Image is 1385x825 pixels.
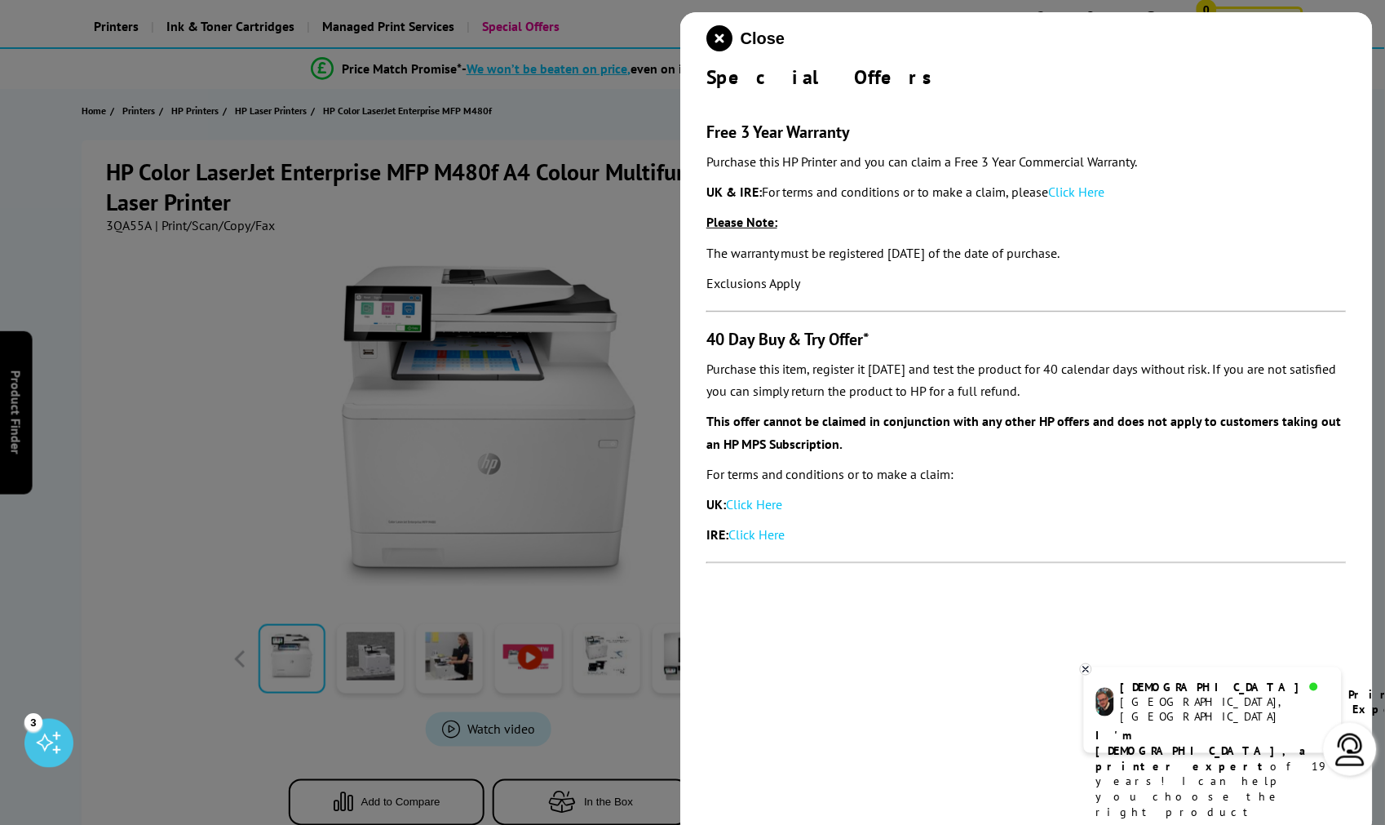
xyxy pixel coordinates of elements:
[1096,728,1312,774] b: I'm [DEMOGRAPHIC_DATA], a printer expert
[1334,734,1367,766] img: user-headset-light.svg
[706,25,785,51] button: close modal
[24,713,42,731] div: 3
[706,122,1347,143] h3: Free 3 Year Warranty
[1096,728,1330,821] p: of 19 years! I can help you choose the right product
[1121,680,1329,694] div: [DEMOGRAPHIC_DATA]
[728,526,785,543] a: Click Here
[706,214,777,230] strong: Please Note:
[741,29,785,48] span: Close
[706,496,726,512] strong: UK:
[1121,694,1329,724] div: [GEOGRAPHIC_DATA], [GEOGRAPHIC_DATA]
[706,184,762,200] strong: UK & IRE:
[706,329,1347,350] h3: 40 Day Buy & Try Offer*
[706,275,801,291] em: Exclusions Apply
[706,526,728,543] strong: IRE:
[706,245,1060,261] em: The warranty must be registered [DATE] of the date of purchase.
[706,64,1347,90] div: Special Offers
[706,464,1347,486] p: For terms and conditions or to make a claim:
[1049,184,1105,200] a: Click Here
[706,151,1347,173] p: Purchase this HP Printer and you can claim a Free 3 Year Commercial Warranty.
[706,413,1342,451] strong: This offer cannot be claimed in conjunction with any other HP offers and does not apply to custom...
[1096,688,1114,716] img: chris-livechat.png
[726,496,782,512] a: Click Here
[706,181,1347,203] p: For terms and conditions or to make a claim, please
[706,358,1347,402] p: Purchase this item, register it [DATE] and test the product for 40 calendar days without risk. If...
